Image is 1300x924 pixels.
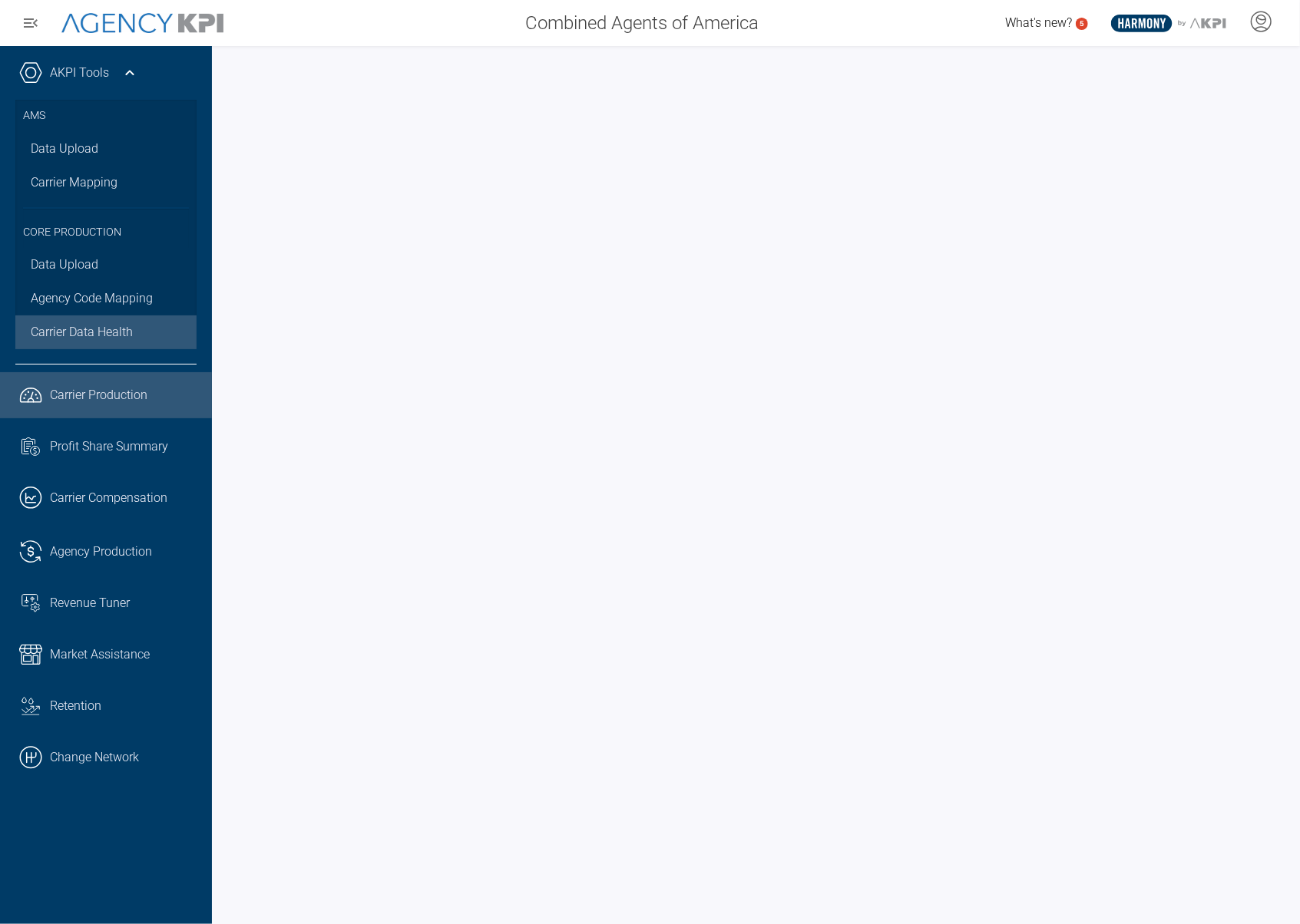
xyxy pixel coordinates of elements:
[23,100,189,132] h3: AMS
[50,437,168,456] span: Profit Share Summary
[50,386,147,404] span: Carrier Production
[15,132,197,166] a: Data Upload
[50,594,130,612] span: Revenue Tuner
[50,645,150,664] span: Market Assistance
[525,9,759,37] span: Combined Agents of America
[15,166,197,200] a: Carrier Mapping
[50,697,197,715] div: Retention
[50,543,152,561] span: Agency Production
[15,315,197,349] a: Carrier Data Health
[50,64,109,82] a: AKPI Tools
[15,282,197,315] a: Agency Code Mapping
[23,207,189,249] h3: Core Production
[1076,18,1088,30] a: 5
[31,323,133,342] span: Carrier Data Health
[15,248,197,282] a: Data Upload
[1005,15,1072,30] span: What's new?
[61,13,223,33] img: AgencyKPI
[1080,19,1084,28] text: 5
[50,489,167,507] span: Carrier Compensation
